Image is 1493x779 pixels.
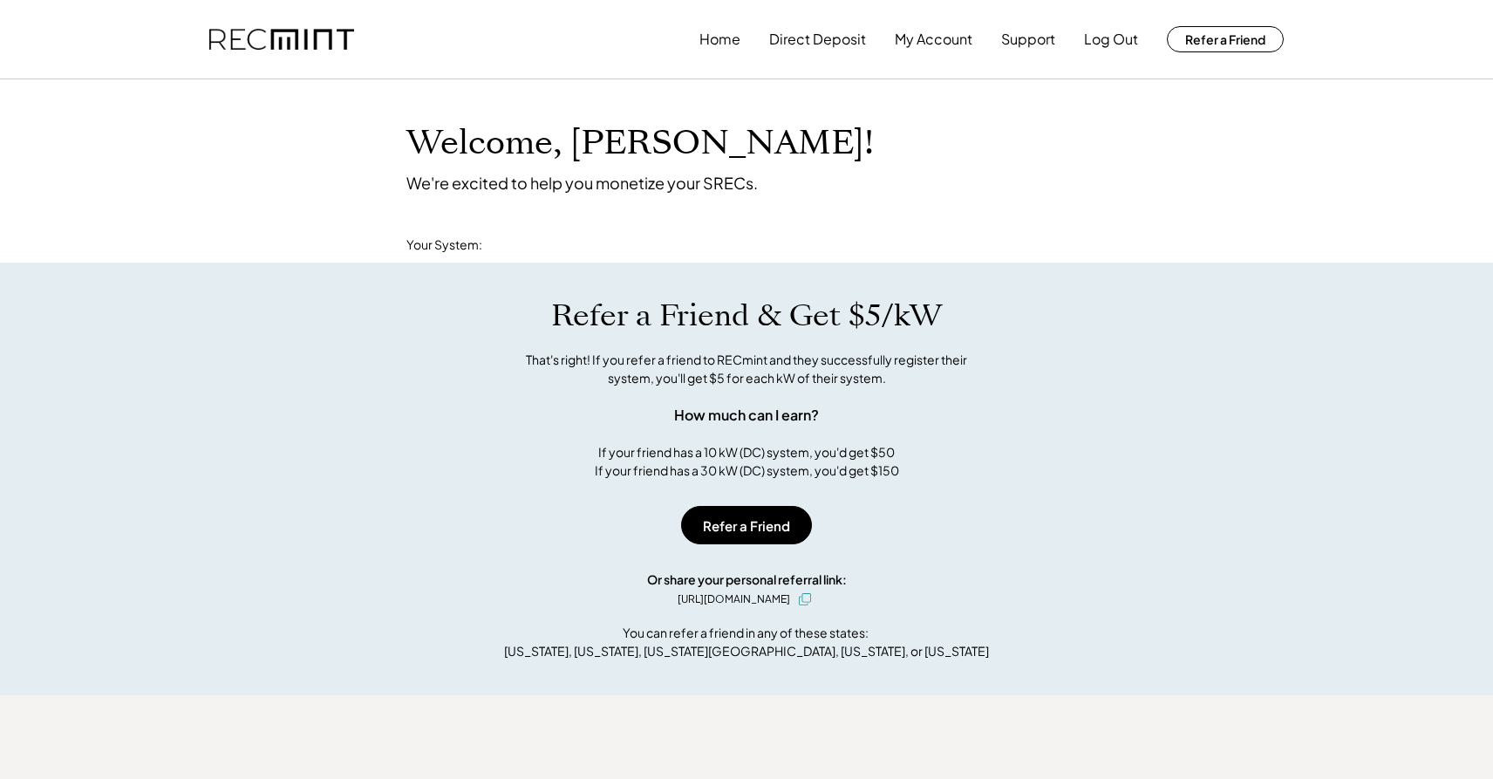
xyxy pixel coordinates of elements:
[595,443,899,480] div: If your friend has a 10 kW (DC) system, you'd get $50 If your friend has a 30 kW (DC) system, you...
[699,22,740,57] button: Home
[1084,22,1138,57] button: Log Out
[678,591,790,607] div: [URL][DOMAIN_NAME]
[1167,26,1284,52] button: Refer a Friend
[406,173,758,193] div: We're excited to help you monetize your SRECs.
[674,405,819,426] div: How much can I earn?
[1001,22,1055,57] button: Support
[209,29,354,51] img: recmint-logotype%403x.png
[406,236,482,254] div: Your System:
[551,297,942,334] h1: Refer a Friend & Get $5/kW
[647,571,847,589] div: Or share your personal referral link:
[794,589,815,610] button: click to copy
[769,22,866,57] button: Direct Deposit
[504,624,989,660] div: You can refer a friend in any of these states: [US_STATE], [US_STATE], [US_STATE][GEOGRAPHIC_DATA...
[507,351,986,387] div: That's right! If you refer a friend to RECmint and they successfully register their system, you'l...
[895,22,972,57] button: My Account
[406,123,874,164] h1: Welcome, [PERSON_NAME]!
[681,506,812,544] button: Refer a Friend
